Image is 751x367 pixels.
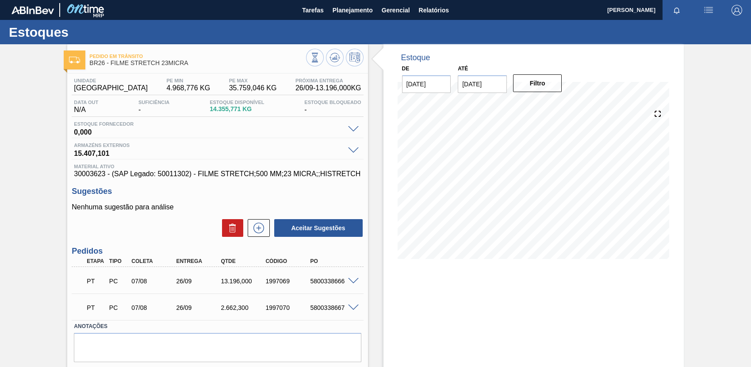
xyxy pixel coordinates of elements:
[129,304,179,311] div: 07/08/2025
[218,219,243,237] div: Excluir Sugestões
[263,304,313,311] div: 1997070
[107,278,130,285] div: Pedido de Compra
[74,148,343,157] span: 15.407,101
[84,298,107,317] div: Pedido em Trânsito
[263,258,313,264] div: Código
[72,203,363,211] p: Nenhuma sugestão para análise
[218,258,268,264] div: Qtde
[74,84,148,92] span: [GEOGRAPHIC_DATA]
[87,278,105,285] p: PT
[308,304,357,311] div: 5800338667
[243,219,270,237] div: Nova sugestão
[84,271,107,291] div: Pedido em Trânsito
[74,78,148,83] span: Unidade
[458,75,507,93] input: dd/mm/yyyy
[210,100,264,105] span: Estoque Disponível
[129,278,179,285] div: 07/08/2025
[89,60,306,66] span: BR26 - FILME STRETCH 23MICRA
[74,100,98,105] span: Data out
[136,100,172,114] div: -
[270,218,364,238] div: Aceitar Sugestões
[295,78,361,83] span: Próxima Entrega
[74,127,343,135] span: 0,000
[218,278,268,285] div: 13.196,000
[69,57,80,63] img: Ícone
[263,278,313,285] div: 1997069
[419,5,449,15] span: Relatórios
[333,5,373,15] span: Planejamento
[274,219,363,237] button: Aceitar Sugestões
[402,66,410,72] label: De
[89,54,306,59] span: Pedido em Trânsito
[229,84,277,92] span: 35.759,046 KG
[663,4,691,16] button: Notificações
[308,258,357,264] div: PO
[11,6,54,14] img: TNhmsLtSVTkK8tSr43FrP2fwEKptu5GPRR3wAAAABJRU5ErkJggg==
[732,5,742,15] img: Logout
[302,5,324,15] span: Tarefas
[174,258,223,264] div: Entrega
[308,278,357,285] div: 5800338666
[74,164,361,169] span: Material ativo
[166,84,210,92] span: 4.968,776 KG
[295,84,361,92] span: 26/09 - 13.196,000 KG
[513,74,562,92] button: Filtro
[458,66,468,72] label: Até
[218,304,268,311] div: 2.662,300
[107,304,130,311] div: Pedido de Compra
[72,187,363,196] h3: Sugestões
[87,304,105,311] p: PT
[166,78,210,83] span: PE MIN
[74,170,361,178] span: 30003623 - (SAP Legado: 50011302) - FILME STRETCH;500 MM;23 MICRA;;HISTRETCH
[229,78,277,83] span: PE MAX
[9,27,166,37] h1: Estoques
[346,49,364,66] button: Programar Estoque
[302,100,363,114] div: -
[210,106,264,112] span: 14.355,771 KG
[174,304,223,311] div: 26/09/2025
[74,143,343,148] span: Armazéns externos
[129,258,179,264] div: Coleta
[74,320,361,333] label: Anotações
[138,100,169,105] span: Suficiência
[326,49,344,66] button: Atualizar Gráfico
[107,258,130,264] div: Tipo
[402,75,451,93] input: dd/mm/yyyy
[703,5,714,15] img: userActions
[306,49,324,66] button: Visão Geral dos Estoques
[72,247,363,256] h3: Pedidos
[84,258,107,264] div: Etapa
[72,100,100,114] div: N/A
[304,100,361,105] span: Estoque Bloqueado
[174,278,223,285] div: 26/09/2025
[401,53,430,62] div: Estoque
[382,5,410,15] span: Gerencial
[74,121,343,127] span: Estoque Fornecedor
